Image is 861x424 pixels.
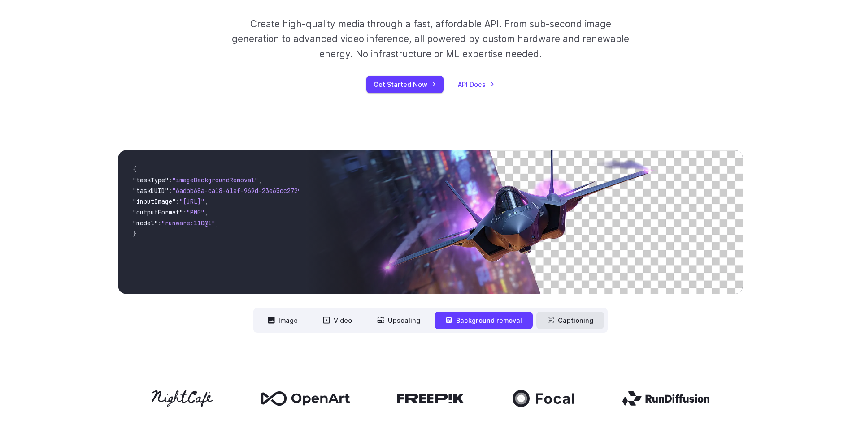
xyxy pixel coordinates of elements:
[133,187,169,195] span: "taskUUID"
[169,176,172,184] span: :
[158,219,161,227] span: :
[312,312,363,329] button: Video
[172,187,309,195] span: "6adbb68a-ca18-41af-969d-23e65cc2729c"
[187,208,204,216] span: "PNG"
[179,197,204,206] span: "[URL]"
[133,165,136,173] span: {
[204,208,208,216] span: ,
[133,176,169,184] span: "taskType"
[257,312,309,329] button: Image
[231,17,631,61] p: Create high-quality media through a fast, affordable API. From sub-second image generation to adv...
[172,176,258,184] span: "imageBackgroundRemoval"
[133,197,176,206] span: "inputImage"
[183,208,187,216] span: :
[204,197,208,206] span: ,
[133,219,158,227] span: "model"
[435,312,533,329] button: Background removal
[366,312,431,329] button: Upscaling
[176,197,179,206] span: :
[161,219,215,227] span: "runware:110@1"
[258,176,262,184] span: ,
[133,208,183,216] span: "outputFormat"
[306,150,743,294] img: Futuristic stealth jet streaking through a neon-lit cityscape with glowing purple exhaust
[366,76,444,93] a: Get Started Now
[133,230,136,238] span: }
[458,79,495,90] a: API Docs
[169,187,172,195] span: :
[215,219,219,227] span: ,
[536,312,604,329] button: Captioning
